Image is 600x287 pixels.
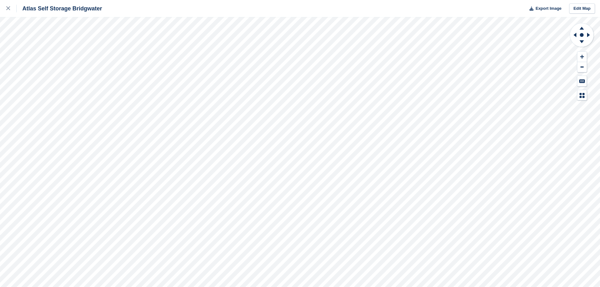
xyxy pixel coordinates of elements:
div: Atlas Self Storage Bridgwater [17,5,102,12]
button: Export Image [526,3,562,14]
button: Map Legend [577,90,587,100]
a: Edit Map [569,3,595,14]
button: Zoom Out [577,62,587,72]
button: Zoom In [577,52,587,62]
button: Keyboard Shortcuts [577,76,587,86]
span: Export Image [535,5,561,12]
